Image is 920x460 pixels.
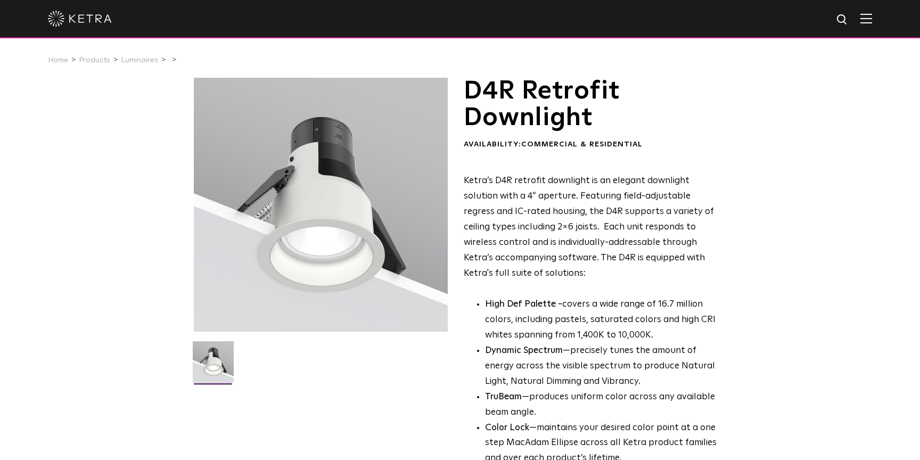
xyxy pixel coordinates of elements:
li: —produces uniform color across any available beam angle. [485,390,723,421]
strong: TruBeam [485,392,522,401]
h1: D4R Retrofit Downlight [464,78,723,132]
a: Luminaires [121,56,158,64]
strong: Dynamic Spectrum [485,346,563,355]
a: Home [48,56,68,64]
span: Commercial & Residential [521,141,643,148]
img: search icon [836,13,849,27]
strong: High Def Palette - [485,300,562,309]
p: Ketra’s D4R retrofit downlight is an elegant downlight solution with a 4” aperture. Featuring fie... [464,174,723,281]
img: D4R Retrofit Downlight [193,341,234,390]
p: covers a wide range of 16.7 million colors, including pastels, saturated colors and high CRI whit... [485,297,723,343]
div: Availability: [464,139,723,150]
a: Products [79,56,110,64]
img: ketra-logo-2019-white [48,11,112,27]
strong: Color Lock [485,423,529,432]
img: Hamburger%20Nav.svg [860,13,872,23]
li: —precisely tunes the amount of energy across the visible spectrum to produce Natural Light, Natur... [485,343,723,390]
